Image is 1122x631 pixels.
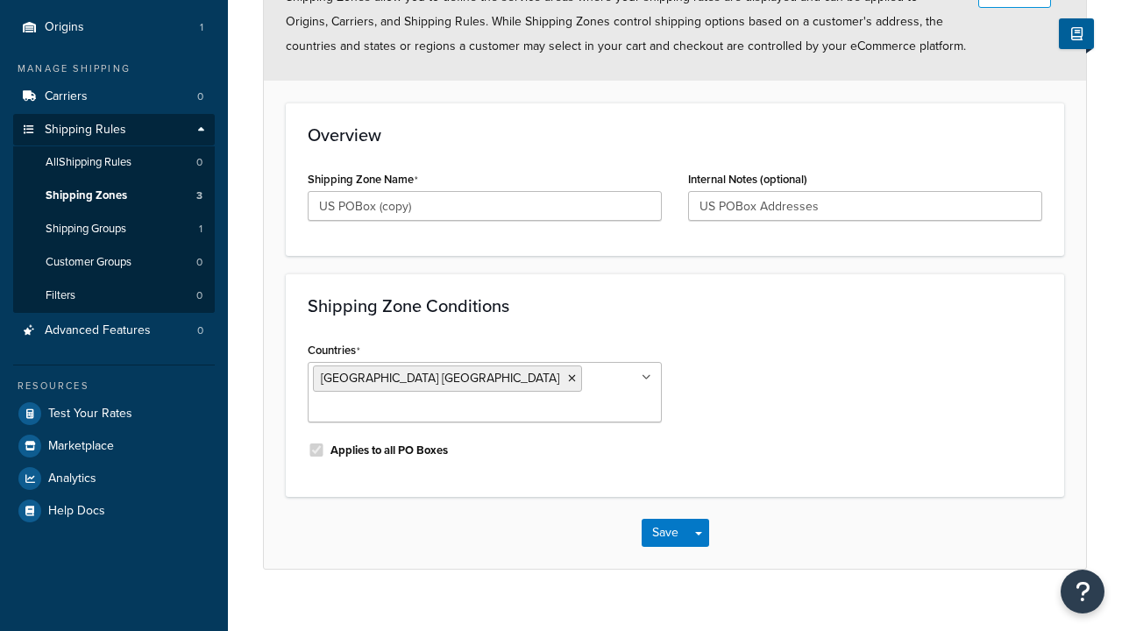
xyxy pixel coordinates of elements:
[13,398,215,429] a: Test Your Rates
[13,246,215,279] a: Customer Groups0
[45,323,151,338] span: Advanced Features
[46,288,75,303] span: Filters
[48,471,96,486] span: Analytics
[196,155,202,170] span: 0
[13,180,215,212] li: Shipping Zones
[13,246,215,279] li: Customer Groups
[13,11,215,44] a: Origins1
[321,369,559,387] span: [GEOGRAPHIC_DATA] [GEOGRAPHIC_DATA]
[196,288,202,303] span: 0
[46,255,131,270] span: Customer Groups
[13,11,215,44] li: Origins
[13,81,215,113] li: Carriers
[45,89,88,104] span: Carriers
[688,173,807,186] label: Internal Notes (optional)
[13,213,215,245] a: Shipping Groups1
[196,188,202,203] span: 3
[308,344,360,358] label: Countries
[13,81,215,113] a: Carriers0
[13,280,215,312] li: Filters
[48,439,114,454] span: Marketplace
[13,114,215,146] a: Shipping Rules
[200,20,203,35] span: 1
[46,222,126,237] span: Shipping Groups
[13,180,215,212] a: Shipping Zones3
[13,315,215,347] li: Advanced Features
[46,188,127,203] span: Shipping Zones
[308,296,1042,315] h3: Shipping Zone Conditions
[1059,18,1094,49] button: Show Help Docs
[48,407,132,422] span: Test Your Rates
[13,114,215,314] li: Shipping Rules
[308,173,418,187] label: Shipping Zone Name
[13,280,215,312] a: Filters0
[13,379,215,393] div: Resources
[13,146,215,179] a: AllShipping Rules0
[13,61,215,76] div: Manage Shipping
[13,463,215,494] a: Analytics
[45,20,84,35] span: Origins
[197,323,203,338] span: 0
[196,255,202,270] span: 0
[13,495,215,527] a: Help Docs
[48,504,105,519] span: Help Docs
[13,430,215,462] a: Marketplace
[13,213,215,245] li: Shipping Groups
[199,222,202,237] span: 1
[1061,570,1104,613] button: Open Resource Center
[46,155,131,170] span: All Shipping Rules
[13,315,215,347] a: Advanced Features0
[308,125,1042,145] h3: Overview
[197,89,203,104] span: 0
[45,123,126,138] span: Shipping Rules
[330,443,448,458] label: Applies to all PO Boxes
[642,519,689,547] button: Save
